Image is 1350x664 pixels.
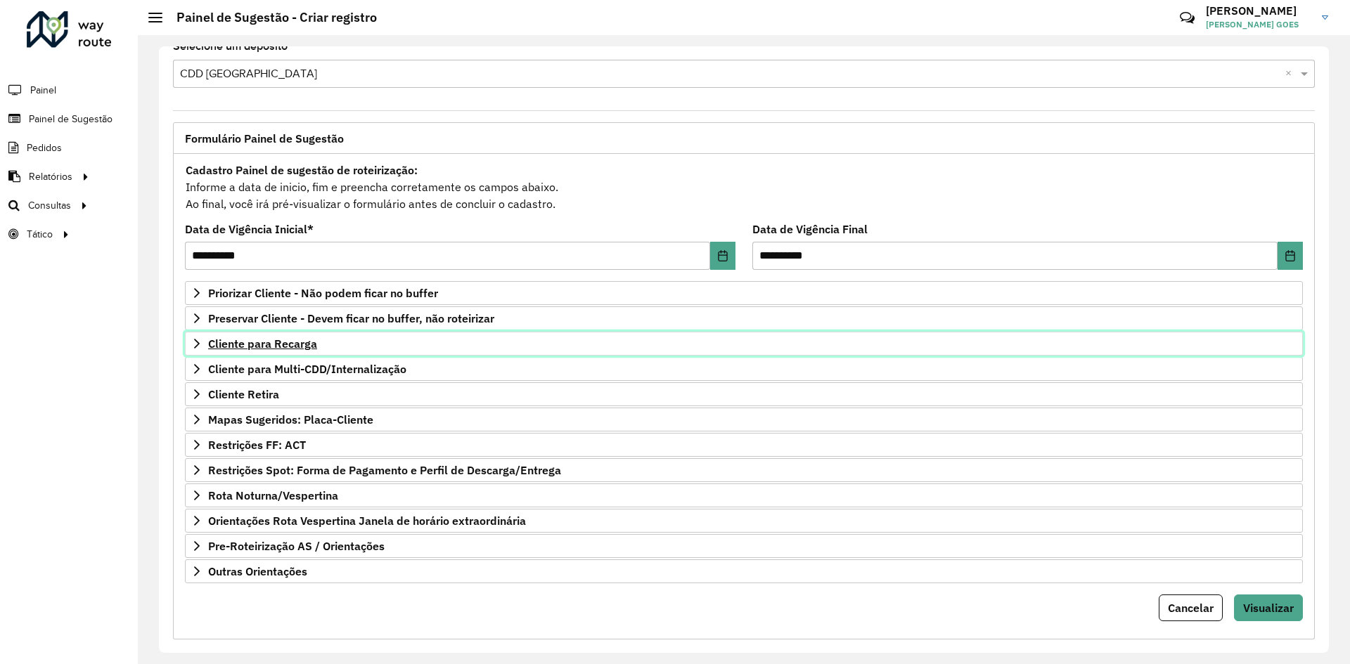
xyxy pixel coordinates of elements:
span: Painel [30,83,56,98]
a: Priorizar Cliente - Não podem ficar no buffer [185,281,1303,305]
span: Formulário Painel de Sugestão [185,133,344,144]
span: Cliente para Multi-CDD/Internalização [208,363,406,375]
span: Visualizar [1243,601,1294,615]
a: Cliente Retira [185,382,1303,406]
a: Mapas Sugeridos: Placa-Cliente [185,408,1303,431]
span: Preservar Cliente - Devem ficar no buffer, não roteirizar [208,313,494,324]
button: Cancelar [1159,594,1223,621]
div: Informe a data de inicio, fim e preencha corretamente os campos abaixo. Ao final, você irá pré-vi... [185,161,1303,213]
a: Orientações Rota Vespertina Janela de horário extraordinária [185,509,1303,533]
label: Selecione um depósito [173,38,292,55]
button: Choose Date [710,242,735,270]
span: Cliente para Recarga [208,338,317,349]
a: Restrições FF: ACT [185,433,1303,457]
span: Consultas [28,198,71,213]
span: Restrições FF: ACT [208,439,306,450]
a: Restrições Spot: Forma de Pagamento e Perfil de Descarga/Entrega [185,458,1303,482]
label: Data de Vigência Inicial [185,221,314,237]
span: Cancelar [1168,601,1214,615]
span: Mapas Sugeridos: Placa-Cliente [208,414,373,425]
a: Cliente para Multi-CDD/Internalização [185,357,1303,381]
span: Outras Orientações [208,566,307,577]
a: Preservar Cliente - Devem ficar no buffer, não roteirizar [185,306,1303,330]
span: Painel de Sugestão [29,112,112,126]
span: Pre-Roteirização AS / Orientações [208,540,385,552]
span: Pedidos [27,141,62,155]
strong: Cadastro Painel de sugestão de roteirização: [186,163,418,177]
span: Cliente Retira [208,389,279,400]
span: Restrições Spot: Forma de Pagamento e Perfil de Descarga/Entrega [208,464,561,476]
span: Tático [27,227,53,242]
h3: [PERSON_NAME] [1206,4,1311,18]
span: Clear all [1285,65,1297,82]
a: Outras Orientações [185,559,1303,583]
span: Relatórios [29,169,72,184]
a: Contato Rápido [1172,3,1202,33]
a: Cliente para Recarga [185,332,1303,356]
label: Data de Vigência Final [752,221,868,237]
button: Visualizar [1234,594,1303,621]
a: Pre-Roteirização AS / Orientações [185,534,1303,558]
h2: Painel de Sugestão - Criar registro [162,10,377,25]
span: Priorizar Cliente - Não podem ficar no buffer [208,287,438,299]
span: Orientações Rota Vespertina Janela de horário extraordinária [208,515,526,526]
a: Rota Noturna/Vespertina [185,483,1303,507]
button: Choose Date [1278,242,1303,270]
span: Rota Noturna/Vespertina [208,490,338,501]
span: [PERSON_NAME] GOES [1206,18,1311,31]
